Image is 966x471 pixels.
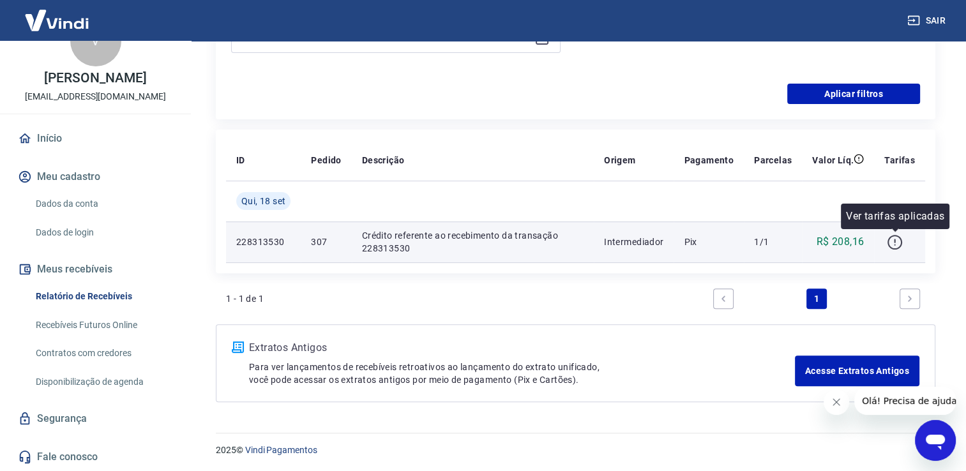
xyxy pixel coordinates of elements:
[216,444,935,457] p: 2025 ©
[249,340,795,355] p: Extratos Antigos
[31,340,176,366] a: Contratos com credores
[31,191,176,217] a: Dados da conta
[31,312,176,338] a: Recebíveis Futuros Online
[241,195,285,207] span: Qui, 18 set
[708,283,925,314] ul: Pagination
[812,154,854,167] p: Valor Líq.
[15,255,176,283] button: Meus recebíveis
[795,355,919,386] a: Acesse Extratos Antigos
[824,389,849,415] iframe: Fechar mensagem
[236,154,245,167] p: ID
[245,445,317,455] a: Vindi Pagamentos
[787,84,920,104] button: Aplicar filtros
[362,229,584,255] p: Crédito referente ao recebimento da transação 228313530
[44,71,146,85] p: [PERSON_NAME]
[754,154,792,167] p: Parcelas
[236,235,291,248] p: 228313530
[15,124,176,153] a: Início
[684,235,734,248] p: Pix
[15,405,176,433] a: Segurança
[31,369,176,395] a: Disponibilização de agenda
[362,154,405,167] p: Descrição
[846,209,944,224] p: Ver tarifas aplicadas
[31,220,176,246] a: Dados de login
[905,9,951,33] button: Sair
[226,292,264,305] p: 1 - 1 de 1
[232,341,244,353] img: ícone
[854,387,956,415] iframe: Mensagem da empresa
[604,154,635,167] p: Origem
[8,9,107,19] span: Olá! Precisa de ajuda?
[15,163,176,191] button: Meu cadastro
[754,235,792,248] p: 1/1
[70,15,121,66] div: V
[684,154,734,167] p: Pagamento
[713,288,734,309] a: Previous page
[884,154,915,167] p: Tarifas
[15,1,98,40] img: Vindi
[915,420,956,461] iframe: Botão para abrir a janela de mensagens
[15,443,176,471] a: Fale conosco
[604,235,663,248] p: Intermediador
[806,288,827,309] a: Page 1 is your current page
[25,90,166,103] p: [EMAIL_ADDRESS][DOMAIN_NAME]
[31,283,176,310] a: Relatório de Recebíveis
[311,154,341,167] p: Pedido
[311,235,341,248] p: 307
[900,288,920,309] a: Next page
[817,234,864,250] p: R$ 208,16
[249,361,795,386] p: Para ver lançamentos de recebíveis retroativos ao lançamento do extrato unificado, você pode aces...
